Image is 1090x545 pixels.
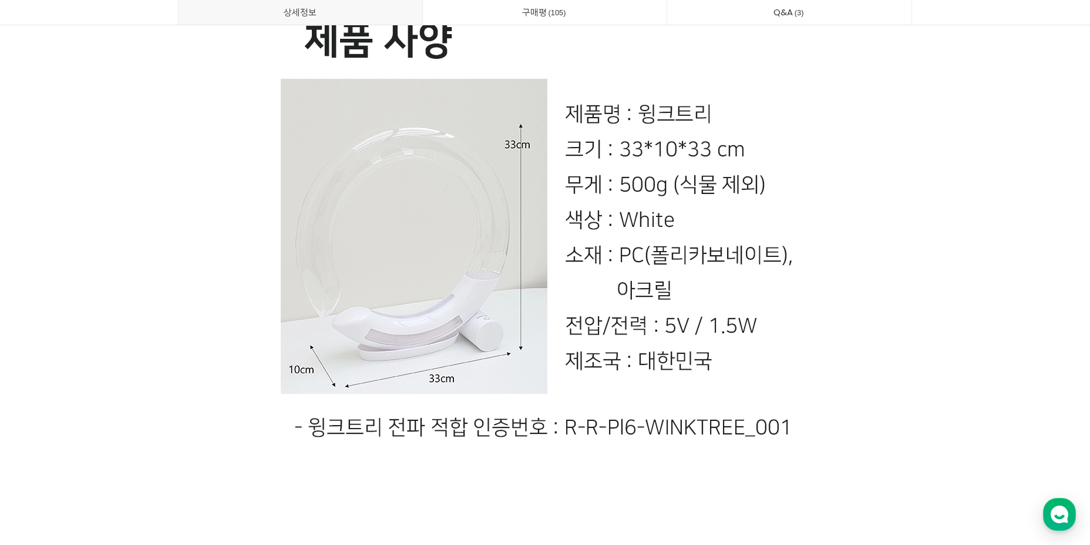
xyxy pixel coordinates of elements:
[181,390,196,400] span: 설정
[4,373,78,402] a: 홈
[793,6,806,19] span: 3
[547,6,568,19] span: 105
[37,390,44,400] span: 홈
[107,391,122,400] span: 대화
[152,373,226,402] a: 설정
[78,373,152,402] a: 대화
